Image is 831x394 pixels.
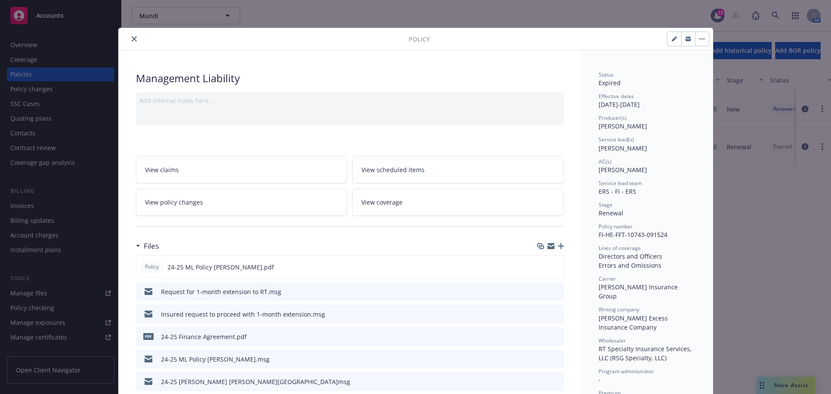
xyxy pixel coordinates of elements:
[599,166,647,174] span: [PERSON_NAME]
[539,355,546,364] button: download file
[599,201,612,208] span: Stage
[599,71,614,78] span: Status
[599,223,633,230] span: Policy number
[599,368,654,375] span: Program administrator
[599,179,642,187] span: Service lead team
[599,244,641,252] span: Lines of coverage
[553,332,560,341] button: preview file
[599,337,626,344] span: Wholesaler
[599,122,647,130] span: [PERSON_NAME]
[599,209,623,217] span: Renewal
[161,287,281,296] div: Request for 1-month extension to RT.msg
[143,263,161,271] span: Policy
[599,306,639,313] span: Writing company
[352,156,564,183] a: View scheduled items
[552,263,560,272] button: preview file
[553,310,560,319] button: preview file
[539,310,546,319] button: download file
[599,79,621,87] span: Expired
[599,314,670,331] span: [PERSON_NAME] Excess Insurance Company
[409,35,430,44] span: Policy
[539,377,546,386] button: download file
[361,165,425,174] span: View scheduled items
[161,332,247,341] div: 24-25 Finance Agreement.pdf
[136,71,564,86] div: Management Liability
[145,198,203,207] span: View policy changes
[161,377,350,386] div: 24-25 [PERSON_NAME] [PERSON_NAME][GEOGRAPHIC_DATA]msg
[599,114,627,122] span: Producer(s)
[161,310,325,319] div: Insured request to proceed with 1-month extension.msg
[599,231,667,239] span: FI-HE-FFT-10743-091524
[599,158,612,165] span: AC(s)
[161,355,270,364] div: 24-25 ML Policy [PERSON_NAME].msg
[538,263,545,272] button: download file
[599,283,680,300] span: [PERSON_NAME] Insurance Group
[599,345,693,362] span: RT Specialty Insurance Services, LLC (RSG Specialty, LLC)
[145,165,179,174] span: View claims
[599,144,647,152] span: [PERSON_NAME]
[352,189,564,216] a: View coverage
[599,187,636,195] span: ERS - FI - ERS
[599,136,634,143] span: Service lead(s)
[136,189,348,216] a: View policy changes
[553,355,560,364] button: preview file
[599,375,601,384] span: -
[144,240,159,252] h3: Files
[599,275,616,282] span: Carrier
[361,198,403,207] span: View coverage
[553,287,560,296] button: preview file
[599,261,696,270] div: Errors and Omissions
[129,34,139,44] button: close
[539,332,546,341] button: download file
[139,96,560,105] div: Add internal notes here...
[167,263,274,272] span: 24-25 ML Policy [PERSON_NAME].pdf
[553,377,560,386] button: preview file
[136,240,159,252] div: Files
[136,156,348,183] a: View claims
[599,93,634,100] span: Effective dates
[143,333,154,340] span: pdf
[539,287,546,296] button: download file
[599,93,696,109] div: [DATE] - [DATE]
[599,252,696,261] div: Directors and Officers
